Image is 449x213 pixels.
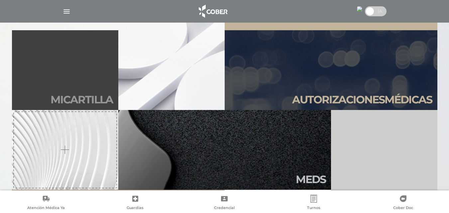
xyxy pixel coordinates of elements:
h2: Autori zaciones médicas [292,93,432,106]
span: Credencial [214,205,235,211]
h2: Mi car tilla [51,93,113,106]
a: Meds [118,110,331,190]
span: Cober Doc [393,205,413,211]
span: Turnos [307,205,320,211]
a: Cober Doc [358,195,448,212]
span: Guardias [127,205,144,211]
img: logo_cober_home-white.png [195,3,230,19]
span: Atención Médica Ya [27,205,65,211]
img: 24613 [357,6,362,12]
a: Micartilla [12,30,118,110]
a: Guardias [91,195,180,212]
img: Cober_menu-lines-white.svg [62,7,71,16]
a: Autorizacionesmédicas [225,30,437,110]
a: Atención Médica Ya [1,195,91,212]
h2: Meds [296,173,326,186]
a: Turnos [269,195,359,212]
a: Credencial [180,195,269,212]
